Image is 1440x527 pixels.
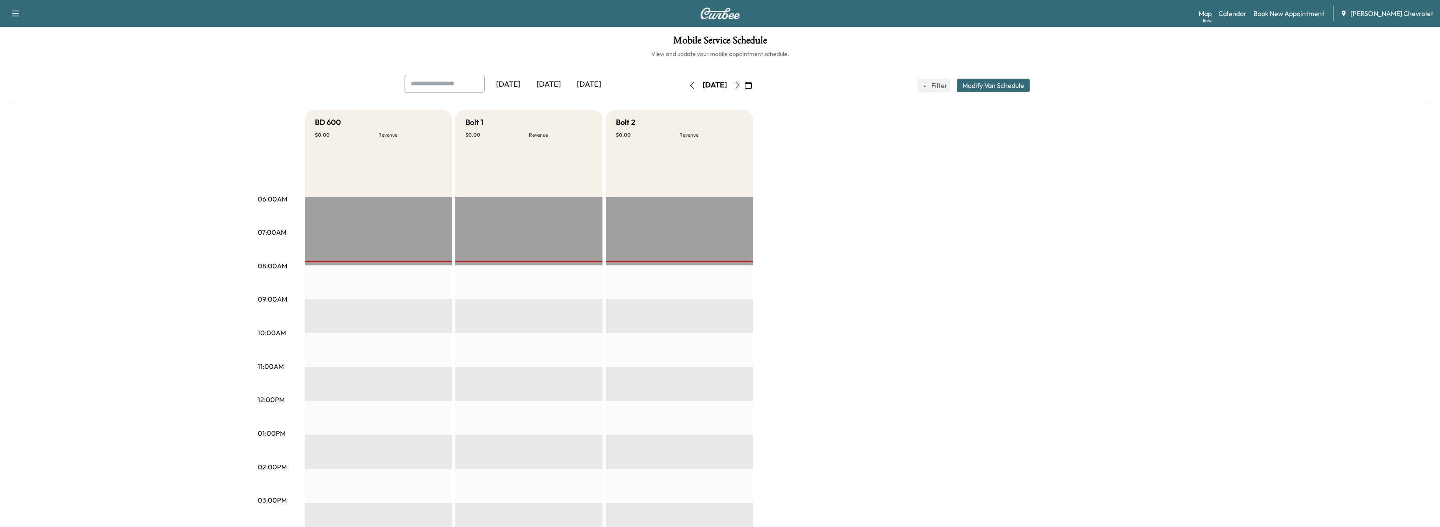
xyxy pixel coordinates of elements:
[931,80,946,90] span: Filter
[258,227,286,237] p: 07:00AM
[258,361,284,371] p: 11:00AM
[8,35,1432,50] h1: Mobile Service Schedule
[258,294,287,304] p: 09:00AM
[465,132,529,138] p: $ 0.00
[700,8,740,19] img: Curbee Logo
[703,80,727,90] div: [DATE]
[488,75,528,94] div: [DATE]
[258,328,286,338] p: 10:00AM
[1199,8,1212,19] a: MapBeta
[465,117,484,128] h5: Bolt 1
[258,428,285,438] p: 01:00PM
[616,117,635,128] h5: Bolt 2
[258,194,287,204] p: 06:00AM
[528,75,569,94] div: [DATE]
[1350,8,1433,19] span: [PERSON_NAME] Chevrolet
[1203,17,1212,24] div: Beta
[616,132,679,138] p: $ 0.00
[529,132,592,138] p: Revenue
[315,132,378,138] p: $ 0.00
[258,462,287,472] p: 02:00PM
[8,50,1432,58] h6: View and update your mobile appointment schedule.
[917,79,950,92] button: Filter
[258,395,285,405] p: 12:00PM
[315,117,341,128] h5: BD 600
[378,132,442,138] p: Revenue
[679,132,743,138] p: Revenue
[258,495,287,505] p: 03:00PM
[1218,8,1247,19] a: Calendar
[957,79,1030,92] button: Modify Van Schedule
[1253,8,1324,19] a: Book New Appointment
[258,261,287,271] p: 08:00AM
[569,75,609,94] div: [DATE]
